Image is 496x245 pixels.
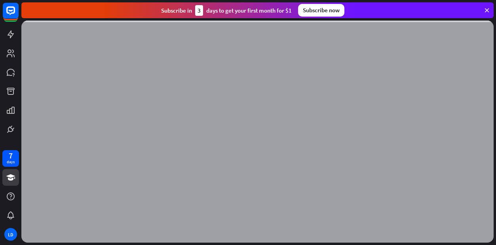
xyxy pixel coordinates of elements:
[9,152,13,159] div: 7
[161,5,292,16] div: Subscribe in days to get your first month for $1
[7,159,15,165] div: days
[2,150,19,167] a: 7 days
[298,4,344,17] div: Subscribe now
[195,5,203,16] div: 3
[4,228,17,241] div: LD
